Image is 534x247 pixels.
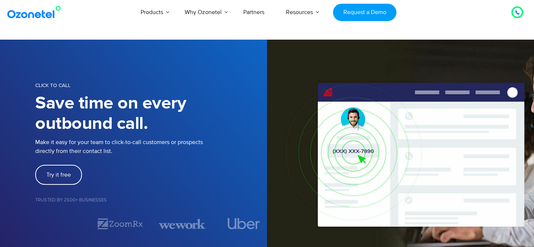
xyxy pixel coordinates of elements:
[35,138,267,156] p: Make it easy for your team to click-to-call customers or prospects directly from their contact list.
[35,82,70,89] span: CLICK TO CALL
[97,217,144,230] div: 2 / 7
[333,4,396,21] a: Request a Demo
[35,93,267,134] h1: Save time on every outbound call.
[159,217,205,230] div: 3 / 7
[35,217,267,230] div: Image Carousel
[220,218,267,229] div: 4 / 7
[46,172,71,178] span: Try it free
[97,217,144,230] img: zoomrx
[159,217,205,230] img: wework
[227,218,260,229] img: uber
[35,165,82,185] a: Try it free
[35,198,267,203] h5: Trusted by 2500+ Businesses
[35,219,82,228] div: 1 / 7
